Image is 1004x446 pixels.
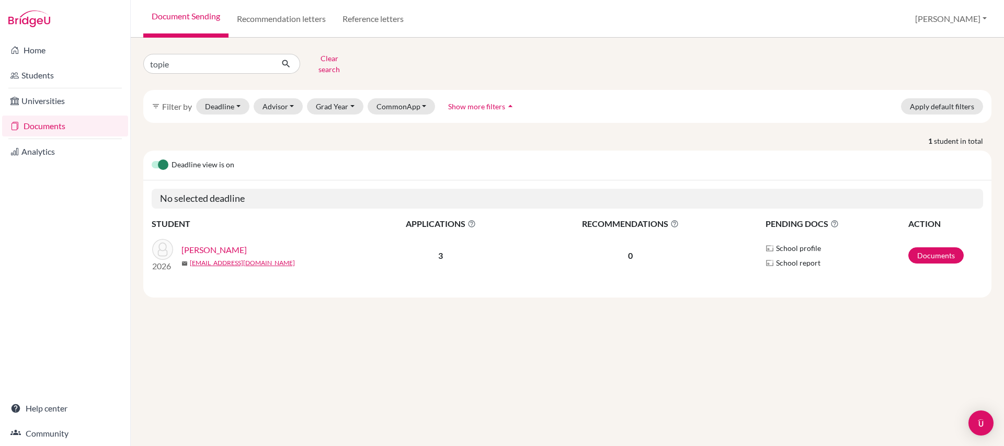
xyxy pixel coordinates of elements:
button: CommonApp [368,98,436,115]
span: mail [181,260,188,267]
b: 3 [438,250,443,260]
a: Documents [2,116,128,136]
i: arrow_drop_up [505,101,516,111]
a: [EMAIL_ADDRESS][DOMAIN_NAME] [190,258,295,268]
span: APPLICATIONS [361,218,520,230]
button: [PERSON_NAME] [910,9,991,29]
span: School profile [776,243,821,254]
span: student in total [934,135,991,146]
input: Find student by name... [143,54,273,74]
span: PENDING DOCS [766,218,907,230]
span: Filter by [162,101,192,111]
a: Community [2,423,128,444]
button: Clear search [300,50,358,77]
div: Open Intercom Messenger [968,410,994,436]
p: 2026 [152,260,173,272]
a: Universities [2,90,128,111]
button: Deadline [196,98,249,115]
button: Apply default filters [901,98,983,115]
img: Parchments logo [766,244,774,253]
a: Documents [908,247,964,264]
span: School report [776,257,820,268]
a: [PERSON_NAME] [181,244,247,256]
span: Show more filters [448,102,505,111]
button: Show more filtersarrow_drop_up [439,98,524,115]
p: 0 [521,249,740,262]
i: filter_list [152,102,160,110]
a: Analytics [2,141,128,162]
span: RECOMMENDATIONS [521,218,740,230]
img: Parchments logo [766,259,774,267]
button: Grad Year [307,98,363,115]
strong: 1 [928,135,934,146]
img: Topie, Emma [152,239,173,260]
a: Students [2,65,128,86]
span: Deadline view is on [172,159,234,171]
a: Help center [2,398,128,419]
h5: No selected deadline [152,189,983,209]
button: Advisor [254,98,303,115]
th: STUDENT [152,217,361,231]
th: ACTION [908,217,983,231]
img: Bridge-U [8,10,50,27]
a: Home [2,40,128,61]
